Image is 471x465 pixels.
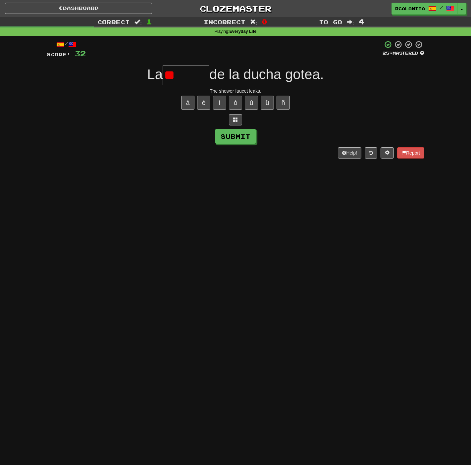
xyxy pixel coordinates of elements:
span: 4 [359,18,364,25]
span: 32 [75,49,86,58]
button: Report [397,147,424,159]
span: de la ducha gotea. [209,67,324,82]
span: : [347,19,354,25]
span: 1 [146,18,152,25]
button: ñ [277,96,290,110]
a: Clozemaster [162,3,309,14]
button: é [197,96,210,110]
span: rcalamita [395,6,425,12]
div: The shower faucet leaks. [47,88,424,94]
button: í [213,96,226,110]
span: : [134,19,142,25]
span: To go [319,19,342,25]
button: ó [229,96,242,110]
button: Submit [215,129,256,144]
span: / [440,5,443,10]
strong: Everyday Life [229,29,256,34]
button: Help! [338,147,361,159]
span: La [147,67,163,82]
button: Switch sentence to multiple choice alt+p [229,114,242,125]
span: 0 [262,18,267,25]
div: Mastered [383,50,424,56]
span: 25 % [383,50,392,56]
button: ü [261,96,274,110]
button: ú [245,96,258,110]
a: rcalamita / [392,3,458,15]
span: Score: [47,52,71,57]
span: Correct [97,19,130,25]
a: Dashboard [5,3,152,14]
button: á [181,96,194,110]
span: : [250,19,257,25]
span: Incorrect [204,19,245,25]
button: Round history (alt+y) [365,147,377,159]
div: / [47,40,86,49]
